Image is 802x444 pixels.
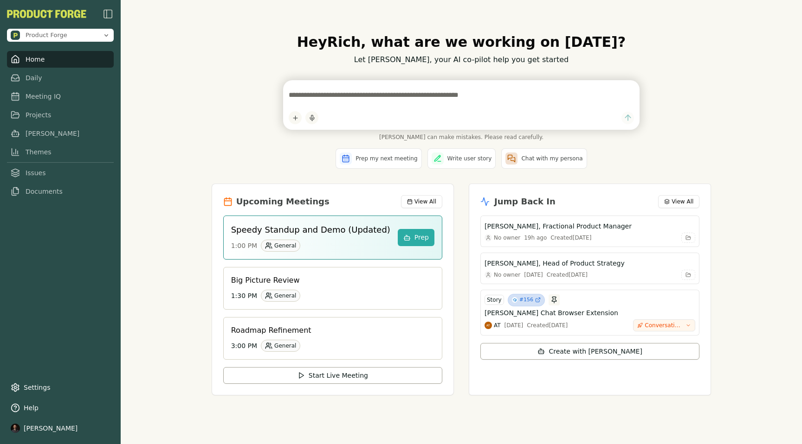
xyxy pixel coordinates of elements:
[231,223,390,236] h3: Speedy Standup and Demo (Updated)
[7,144,114,160] a: Themes
[519,296,533,304] span: #156
[7,165,114,181] a: Issues
[7,400,114,416] button: Help
[7,183,114,200] a: Documents
[7,379,114,396] a: Settings
[26,31,67,39] span: Product Forge
[485,308,618,317] h3: [PERSON_NAME] Chat Browser Extension
[356,155,417,162] span: Prep my next meeting
[501,148,587,169] button: Chat with my persona
[672,198,693,205] span: View All
[7,88,114,105] a: Meeting IQ
[261,240,300,252] div: General
[549,347,642,356] span: Create with [PERSON_NAME]
[485,222,632,231] h3: [PERSON_NAME], Fractional Product Manager
[7,10,86,18] img: Product Forge
[231,325,427,336] h3: Roadmap Refinement
[7,70,114,86] a: Daily
[261,340,300,352] div: General
[494,195,556,208] h2: Jump Back In
[7,10,86,18] button: PF-Logo
[223,317,442,360] a: Roadmap Refinement3:00 PMGeneral
[7,29,114,42] button: Open organization switcher
[11,424,20,433] img: profile
[621,112,634,124] button: Send message
[231,290,427,302] div: 1:30 PM
[524,234,547,241] div: 19h ago
[309,371,368,380] span: Start Live Meeting
[401,195,442,208] button: View All
[633,319,695,331] button: Conversation-to-Prototype
[231,340,427,352] div: 3:00 PM
[103,8,114,19] button: Close Sidebar
[414,233,429,242] span: Prep
[527,322,568,329] div: Created [DATE]
[7,420,114,437] button: [PERSON_NAME]
[547,271,588,279] div: Created [DATE]
[494,322,501,329] span: AT
[494,234,520,241] span: No owner
[212,34,711,51] h1: Hey Rich , what are we working on [DATE]?
[231,275,427,286] h3: Big Picture Review
[494,271,520,279] span: No owner
[223,216,442,260] a: Speedy Standup and Demo (Updated)1:00 PMGeneralPrep
[447,155,492,162] span: Write user story
[103,8,114,19] img: sidebar
[658,195,699,208] button: View All
[504,322,524,329] div: [DATE]
[485,259,625,268] h3: [PERSON_NAME], Head of Product Strategy
[427,148,496,169] button: Write user story
[414,198,436,205] span: View All
[283,133,640,141] span: [PERSON_NAME] can make mistakes. Please read carefully.
[212,54,711,65] p: Let [PERSON_NAME], your AI co-pilot help you get started
[485,295,504,305] div: Story
[550,234,591,241] div: Created [DATE]
[11,31,20,40] img: Product Forge
[236,195,330,208] h2: Upcoming Meetings
[645,322,682,329] span: Conversation-to-Prototype
[7,51,114,68] a: Home
[7,125,114,142] a: [PERSON_NAME]
[480,343,699,360] button: Create with [PERSON_NAME]
[336,148,421,169] button: Prep my next meeting
[231,240,390,252] div: 1:00 PM
[7,107,114,123] a: Projects
[521,155,582,162] span: Chat with my persona
[223,267,442,310] a: Big Picture Review1:30 PMGeneral
[305,111,318,124] button: Start dictation
[524,271,543,279] div: [DATE]
[485,322,492,329] img: Adam Tucker
[223,367,442,384] button: Start Live Meeting
[289,111,302,124] button: Add content to chat
[261,290,300,302] div: General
